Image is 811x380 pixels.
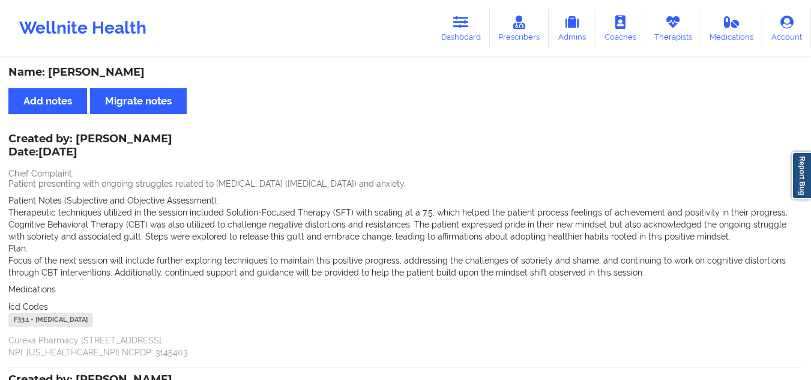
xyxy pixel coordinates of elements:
a: Medications [701,8,763,48]
a: Admins [549,8,595,48]
button: Add notes [8,88,87,114]
span: Icd Codes [8,302,48,312]
p: Curexa Pharmacy [STREET_ADDRESS] NPI: [US_HEALTHCARE_NPI] NCPDP: 3145403 [8,334,803,358]
p: Focus of the next session will include further exploring techniques to maintain this positive pro... [8,255,803,279]
p: Patient presenting with ongoing struggles related to [MEDICAL_DATA] ([MEDICAL_DATA]) and anxiety. [8,178,803,190]
a: Prescribers [490,8,549,48]
p: Therapeutic techniques utilized in the session included Solution-Focused Therapy (SFT) with scali... [8,207,803,243]
a: Therapists [645,8,701,48]
div: F33.1 - [MEDICAL_DATA] [8,313,93,327]
span: Chief Complaint: [8,169,74,178]
div: Created by: [PERSON_NAME] [8,133,172,160]
div: Name: [PERSON_NAME] [8,65,803,79]
button: Migrate notes [90,88,187,114]
span: Patient Notes (Subjective and Objective Assessment): [8,196,219,205]
span: Medications [8,285,56,294]
a: Coaches [595,8,645,48]
a: Report Bug [792,152,811,199]
a: Dashboard [432,8,490,48]
span: Plan: [8,244,28,253]
p: Date: [DATE] [8,145,172,160]
a: Account [762,8,811,48]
